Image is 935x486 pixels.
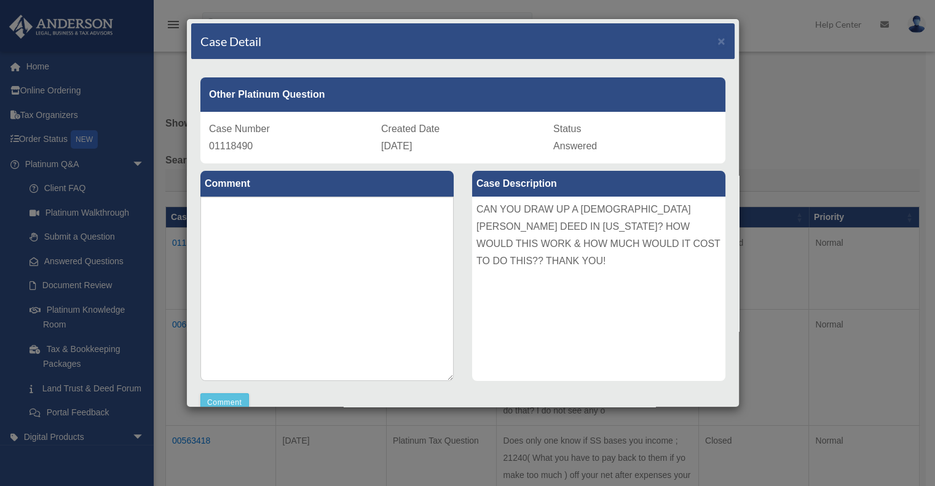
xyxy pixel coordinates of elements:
[381,123,440,134] span: Created Date
[209,123,270,134] span: Case Number
[209,141,253,151] span: 01118490
[200,393,249,412] button: Comment
[200,33,261,50] h4: Case Detail
[553,141,597,151] span: Answered
[717,34,725,48] span: ×
[200,171,454,197] label: Comment
[472,197,725,381] div: CAN YOU DRAW UP A [DEMOGRAPHIC_DATA] [PERSON_NAME] DEED IN [US_STATE]? HOW WOULD THIS WORK & HOW ...
[200,77,725,112] div: Other Platinum Question
[472,171,725,197] label: Case Description
[717,34,725,47] button: Close
[381,141,412,151] span: [DATE]
[553,123,581,134] span: Status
